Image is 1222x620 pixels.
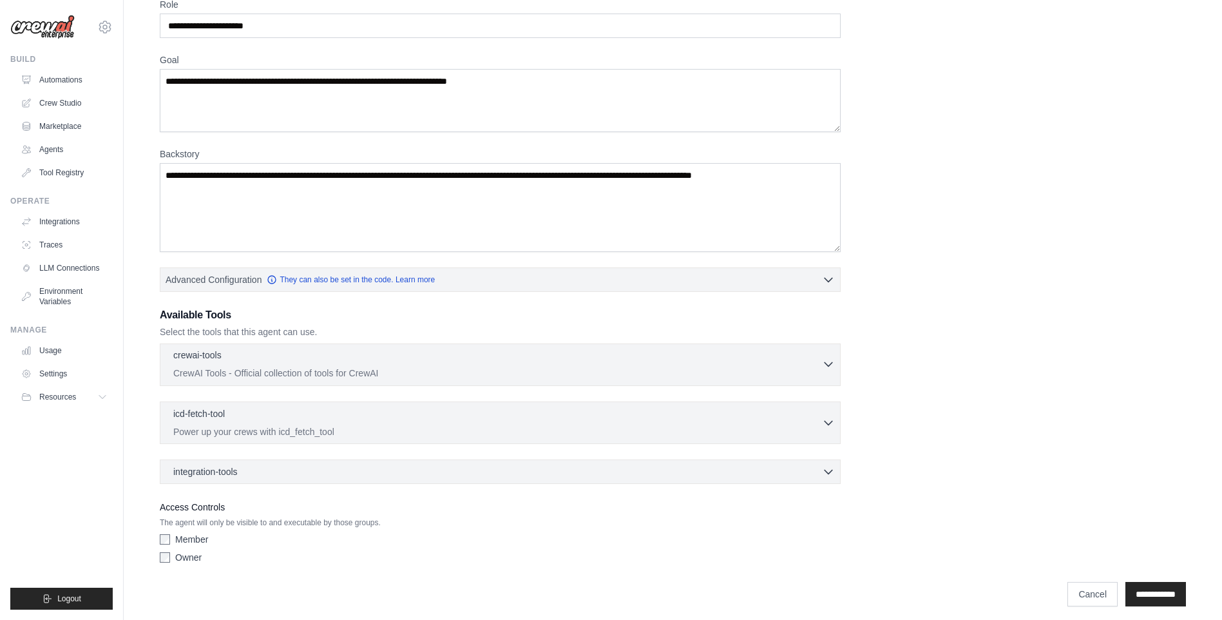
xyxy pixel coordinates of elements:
label: Member [175,533,208,546]
p: Select the tools that this agent can use. [160,325,841,338]
h3: Available Tools [160,307,841,323]
button: integration-tools [166,465,835,478]
a: Tool Registry [15,162,113,183]
span: Resources [39,392,76,402]
a: Usage [15,340,113,361]
a: LLM Connections [15,258,113,278]
a: Environment Variables [15,281,113,312]
button: Logout [10,588,113,610]
div: Build [10,54,113,64]
span: Advanced Configuration [166,273,262,286]
span: Logout [57,594,81,604]
p: The agent will only be visible to and executable by those groups. [160,518,841,528]
a: They can also be set in the code. Learn more [267,275,435,285]
a: Agents [15,139,113,160]
a: Integrations [15,211,113,232]
label: Goal [160,53,841,66]
p: icd-fetch-tool [173,407,225,420]
label: Backstory [160,148,841,160]
span: integration-tools [173,465,238,478]
button: Resources [15,387,113,407]
a: Settings [15,363,113,384]
a: Automations [15,70,113,90]
div: Operate [10,196,113,206]
a: Cancel [1067,582,1118,606]
a: Traces [15,235,113,255]
a: Marketplace [15,116,113,137]
p: crewai-tools [173,349,222,362]
p: Power up your crews with icd_fetch_tool [173,425,822,438]
p: CrewAI Tools - Official collection of tools for CrewAI [173,367,822,380]
label: Access Controls [160,499,841,515]
img: Logo [10,15,75,39]
button: Advanced Configuration They can also be set in the code. Learn more [160,268,840,291]
button: crewai-tools CrewAI Tools - Official collection of tools for CrewAI [166,349,835,380]
div: Manage [10,325,113,335]
label: Owner [175,551,202,564]
button: icd-fetch-tool Power up your crews with icd_fetch_tool [166,407,835,438]
a: Crew Studio [15,93,113,113]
